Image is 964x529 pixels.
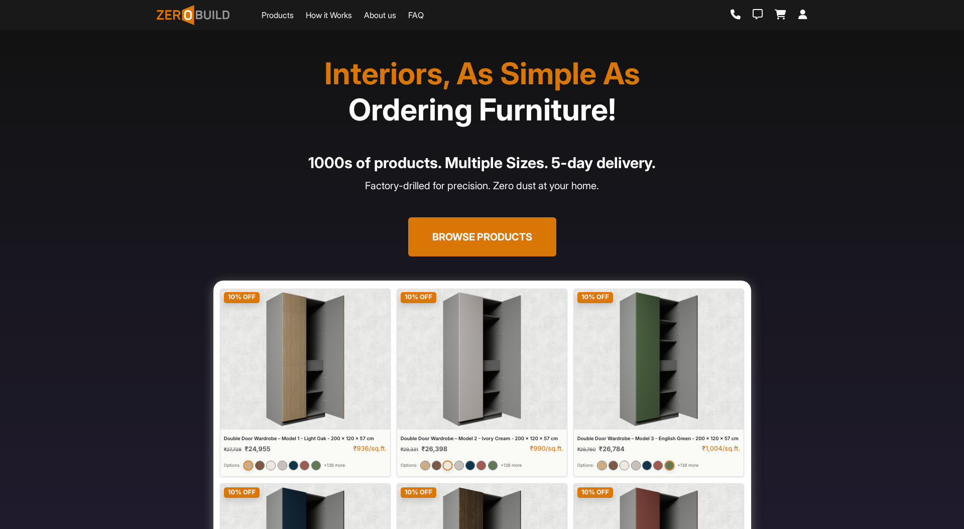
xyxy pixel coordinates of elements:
a: Products [262,9,294,21]
a: How it Works [306,9,352,21]
a: Login [798,10,807,21]
img: ZeroBuild logo [157,5,229,25]
h1: Interiors, As Simple As [163,55,801,127]
span: Ordering Furniture! [348,91,616,127]
button: Browse Products [408,217,556,256]
p: Factory-drilled for precision. Zero dust at your home. [163,178,801,193]
a: FAQ [408,9,424,21]
h4: 1000s of products. Multiple Sizes. 5-day delivery. [163,152,801,174]
a: About us [364,9,396,21]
